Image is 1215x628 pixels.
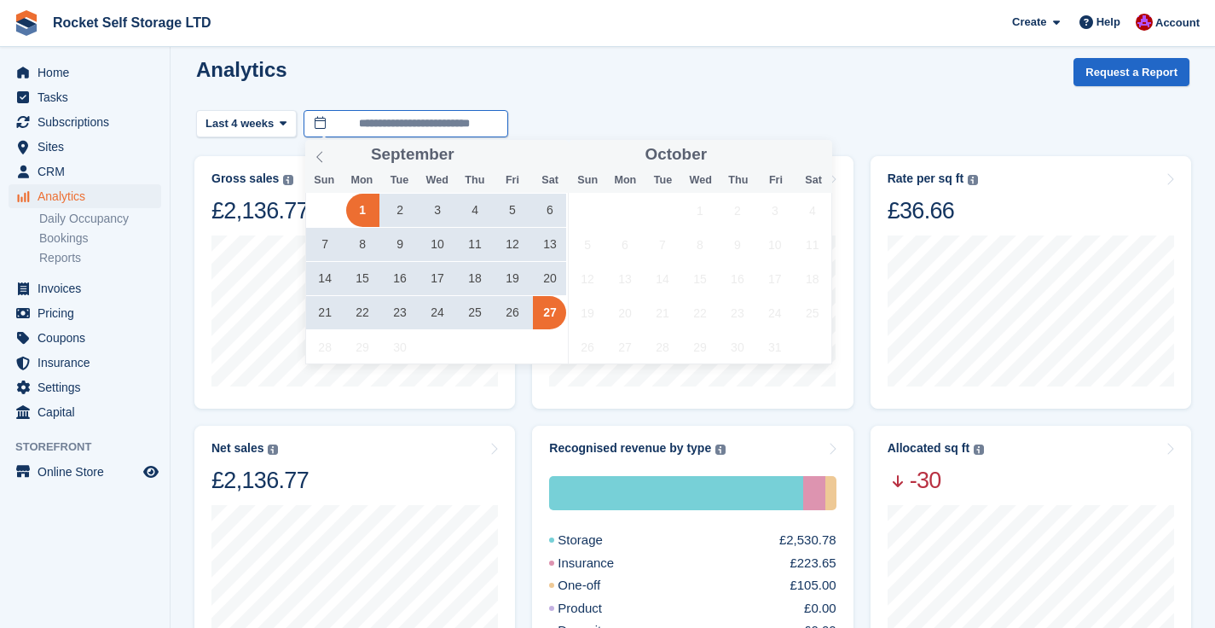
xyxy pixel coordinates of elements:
[205,115,274,132] span: Last 4 weeks
[268,445,278,455] img: icon-info-grey-7440780725fd019a000dd9b08b2336e03edf1995a4989e88bcd33f0948082b44.svg
[38,276,140,300] span: Invoices
[888,172,963,186] div: Rate per sq ft
[609,228,642,261] span: October 6, 2025
[645,262,679,295] span: October 14, 2025
[549,554,655,573] div: Insurance
[683,296,716,329] span: October 22, 2025
[38,61,140,84] span: Home
[645,296,679,329] span: October 21, 2025
[758,330,791,363] span: October 31, 2025
[606,175,644,186] span: Mon
[825,476,836,510] div: One-off
[38,326,140,350] span: Coupons
[974,445,984,455] img: icon-info-grey-7440780725fd019a000dd9b08b2336e03edf1995a4989e88bcd33f0948082b44.svg
[609,262,642,295] span: October 13, 2025
[1155,15,1200,32] span: Account
[496,262,529,295] span: September 19, 2025
[720,262,754,295] span: October 16, 2025
[533,296,566,329] span: September 27, 2025
[496,296,529,329] span: September 26, 2025
[211,172,279,186] div: Gross sales
[968,175,978,185] img: icon-info-grey-7440780725fd019a000dd9b08b2336e03edf1995a4989e88bcd33f0948082b44.svg
[888,441,969,456] div: Allocated sq ft
[496,194,529,227] span: September 5, 2025
[683,194,716,227] span: October 1, 2025
[533,194,566,227] span: September 6, 2025
[1012,14,1046,31] span: Create
[549,476,803,510] div: Storage
[609,296,642,329] span: October 20, 2025
[549,441,711,456] div: Recognised revenue by type
[494,175,531,186] span: Fri
[720,194,754,227] span: October 2, 2025
[609,330,642,363] span: October 27, 2025
[757,175,795,186] span: Fri
[196,110,297,138] button: Last 4 weeks
[346,330,379,363] span: September 29, 2025
[644,175,681,186] span: Tue
[645,330,679,363] span: October 28, 2025
[715,445,726,455] img: icon-info-grey-7440780725fd019a000dd9b08b2336e03edf1995a4989e88bcd33f0948082b44.svg
[384,296,417,329] span: September 23, 2025
[779,531,836,550] div: £2,530.78
[549,576,641,596] div: One-off
[758,194,791,227] span: October 3, 2025
[211,441,263,456] div: Net sales
[533,262,566,295] span: September 20, 2025
[38,460,140,484] span: Online Store
[888,466,984,495] span: -30
[1073,58,1189,86] button: Request a Report
[758,262,791,295] span: October 17, 2025
[790,576,836,596] div: £105.00
[346,262,379,295] span: September 15, 2025
[211,466,309,495] div: £2,136.77
[459,262,492,295] span: September 18, 2025
[39,230,161,247] a: Bookings
[39,250,161,266] a: Reports
[804,599,836,619] div: £0.00
[9,460,161,484] a: menu
[421,296,454,329] span: September 24, 2025
[46,9,218,37] a: Rocket Self Storage LTD
[14,10,39,36] img: stora-icon-8386f47178a22dfd0bd8f6a31ec36ba5ce8667c1dd55bd0f319d3a0aa187defe.svg
[309,262,342,295] span: September 14, 2025
[707,146,761,164] input: Year
[796,228,829,261] span: October 11, 2025
[459,228,492,261] span: September 11, 2025
[39,211,161,227] a: Daily Occupancy
[196,58,287,81] h2: Analytics
[456,175,494,186] span: Thu
[9,301,161,325] a: menu
[9,135,161,159] a: menu
[38,184,140,208] span: Analytics
[384,194,417,227] span: September 2, 2025
[421,194,454,227] span: September 3, 2025
[38,351,140,375] span: Insurance
[549,531,644,550] div: Storage
[720,228,754,261] span: October 9, 2025
[371,147,454,163] span: September
[346,228,379,261] span: September 8, 2025
[758,296,791,329] span: October 24, 2025
[38,160,140,183] span: CRM
[796,194,829,227] span: October 4, 2025
[683,228,716,261] span: October 8, 2025
[720,175,757,186] span: Thu
[645,147,707,163] span: October
[790,554,836,573] div: £223.65
[421,228,454,261] span: September 10, 2025
[720,330,754,363] span: October 30, 2025
[496,228,529,261] span: September 12, 2025
[9,61,161,84] a: menu
[9,351,161,375] a: menu
[571,228,605,261] span: October 5, 2025
[531,175,569,186] span: Sat
[309,228,342,261] span: September 7, 2025
[795,175,832,186] span: Sat
[9,375,161,399] a: menu
[38,85,140,109] span: Tasks
[683,330,716,363] span: October 29, 2025
[454,146,508,164] input: Year
[346,194,379,227] span: September 1, 2025
[645,228,679,261] span: October 7, 2025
